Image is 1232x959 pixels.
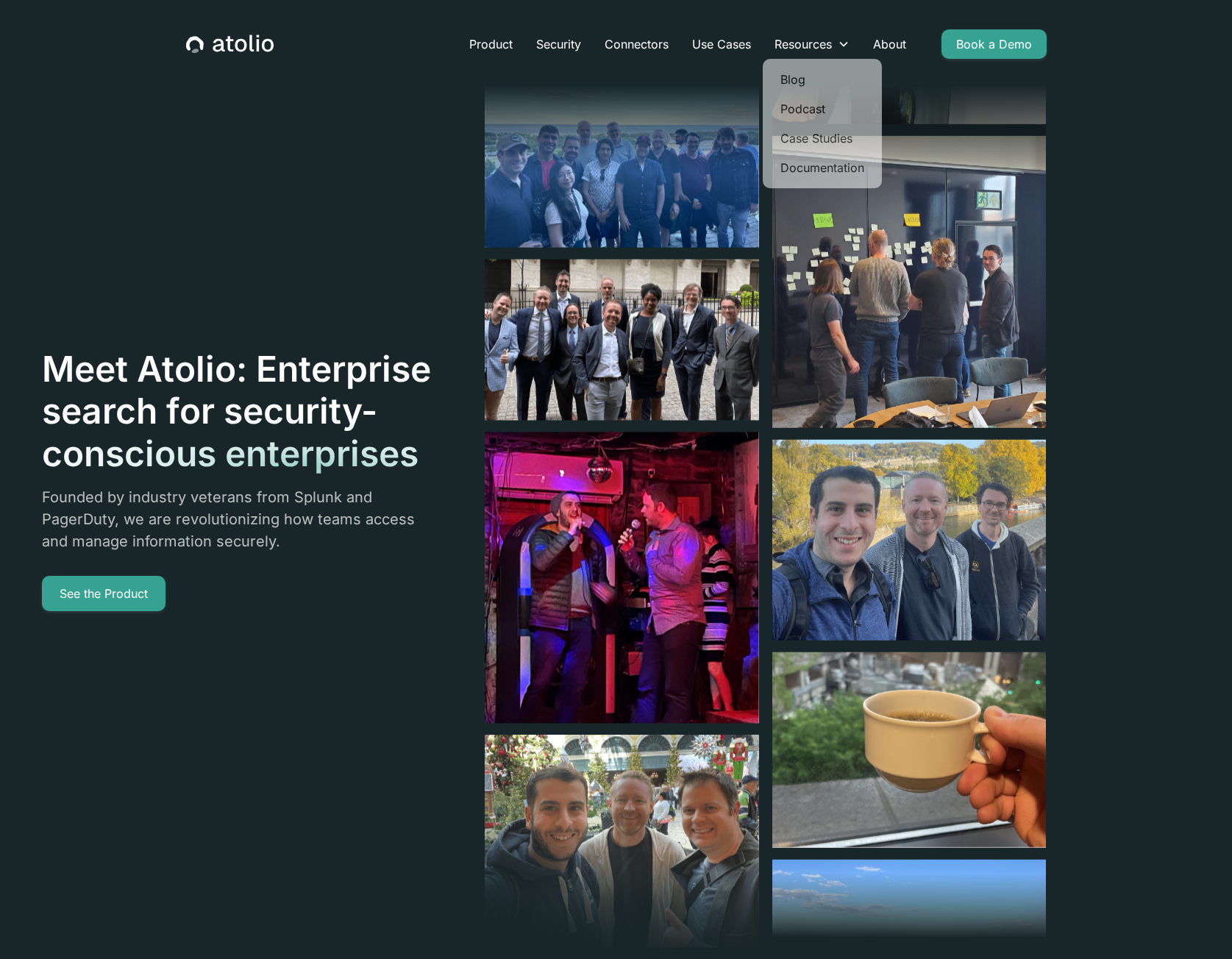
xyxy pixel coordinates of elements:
a: About [861,29,918,59]
img: image [485,259,759,420]
a: Use Cases [680,29,763,59]
div: Resources [775,35,832,53]
img: image [772,439,1047,641]
a: Blog [769,65,876,94]
a: Connectors [593,29,680,59]
img: image [485,735,759,948]
a: Security [524,29,593,59]
a: home [186,35,274,54]
img: image [485,432,759,723]
a: Documentation [769,153,876,182]
a: Book a Demo [941,29,1047,59]
a: Case Studies [769,124,876,153]
div: Resources [763,29,861,59]
img: image [772,136,1047,427]
a: Product [457,29,524,59]
iframe: Chat Widget [1158,888,1232,959]
nav: Resources [763,59,882,188]
h1: Meet Atolio: Enterprise search for security-conscious enterprises [42,348,433,475]
a: See the Product [42,576,165,611]
p: Founded by industry veterans from Splunk and PagerDuty, we are revolutionizing how teams access a... [42,486,433,552]
a: Podcast [769,94,876,124]
img: image [772,652,1047,848]
img: image [485,44,759,247]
